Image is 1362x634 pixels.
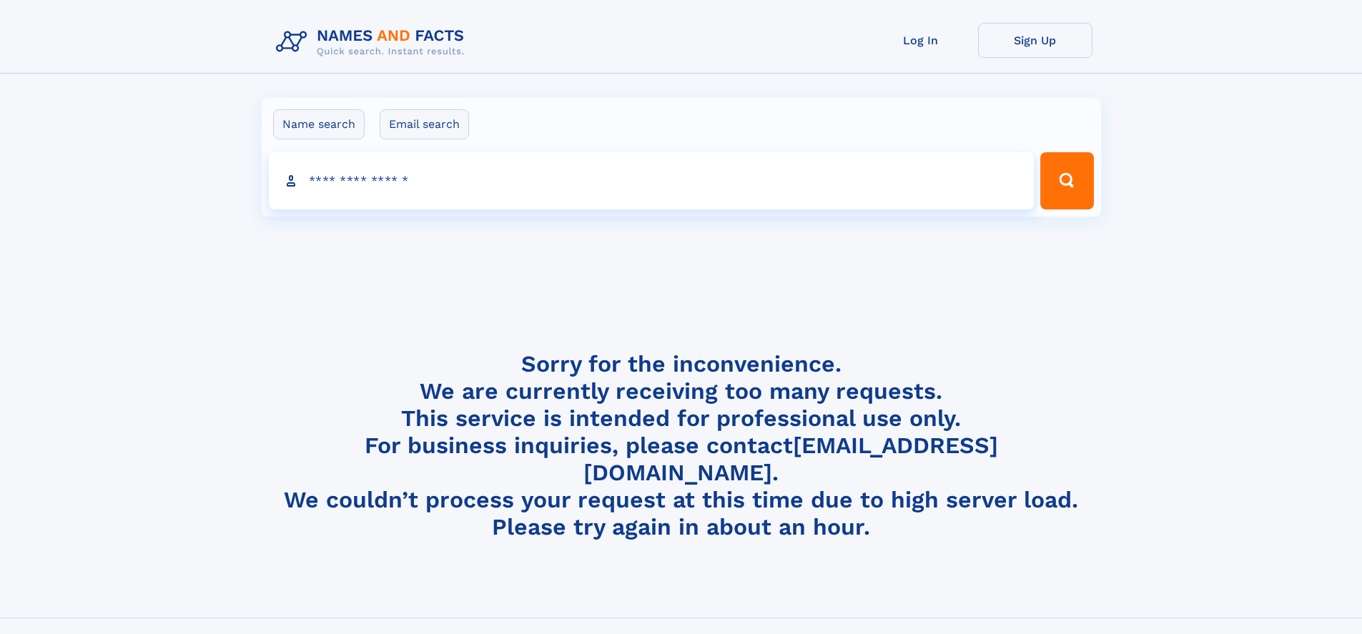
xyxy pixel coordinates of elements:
[270,350,1092,541] h4: Sorry for the inconvenience. We are currently receiving too many requests. This service is intend...
[270,23,476,61] img: Logo Names and Facts
[380,109,469,139] label: Email search
[269,152,1035,209] input: search input
[583,432,998,486] a: [EMAIL_ADDRESS][DOMAIN_NAME]
[273,109,365,139] label: Name search
[1040,152,1093,209] button: Search Button
[978,23,1092,58] a: Sign Up
[864,23,978,58] a: Log In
